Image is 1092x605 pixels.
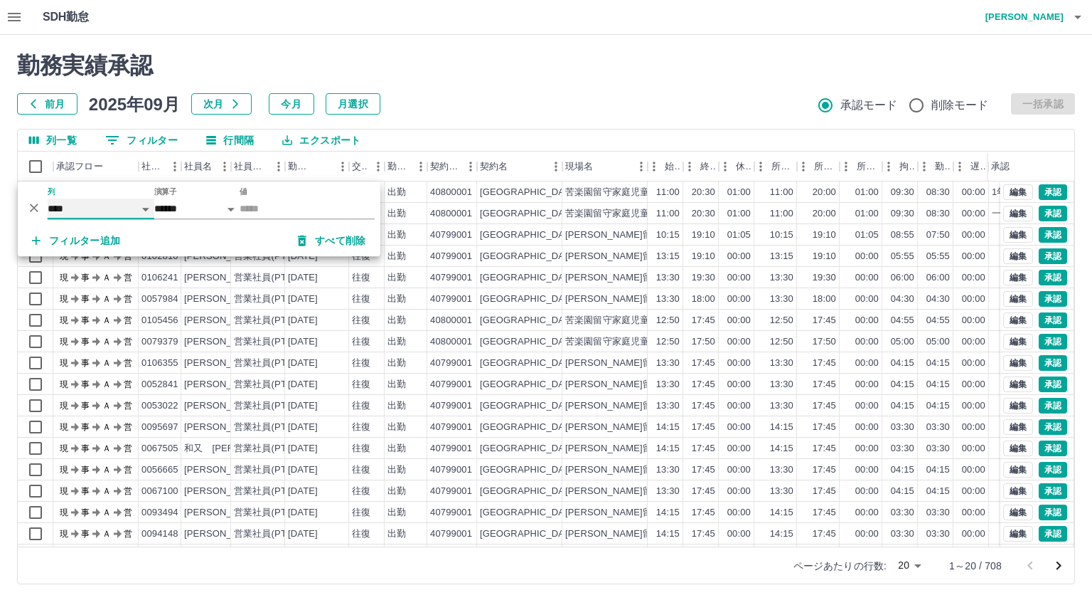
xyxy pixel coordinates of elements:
[991,152,1010,181] div: 承認
[770,250,793,263] div: 13:15
[124,358,132,368] text: 営
[656,228,680,242] div: 10:15
[387,399,406,413] div: 出勤
[700,152,716,181] div: 終業
[962,228,985,242] div: 00:00
[855,186,879,199] div: 01:00
[962,207,985,221] div: 00:00
[562,152,648,181] div: 現場名
[385,152,427,181] div: 勤務区分
[48,186,55,197] label: 列
[719,152,754,181] div: 休憩
[962,250,985,263] div: 00:00
[545,156,567,177] button: メニュー
[1039,441,1067,456] button: 承認
[770,228,793,242] div: 10:15
[1039,377,1067,392] button: 承認
[240,186,247,197] label: 値
[692,357,715,370] div: 17:45
[926,335,950,349] div: 05:00
[352,399,370,413] div: 往復
[56,152,103,181] div: 承認フロー
[214,156,235,177] button: メニュー
[1039,227,1067,243] button: 承認
[813,207,836,221] div: 20:00
[727,314,751,327] div: 00:00
[1003,184,1033,200] button: 編集
[21,228,132,253] button: フィルター追加
[857,152,879,181] div: 所定休憩
[288,335,318,349] div: [DATE]
[855,378,879,391] div: 00:00
[387,152,410,181] div: 勤務区分
[430,207,472,221] div: 40800001
[410,156,432,177] button: メニュー
[352,314,370,327] div: 往復
[387,314,406,327] div: 出勤
[124,294,132,304] text: 営
[387,335,406,349] div: 出勤
[480,207,578,221] div: [GEOGRAPHIC_DATA]
[1003,419,1033,435] button: 編集
[124,337,132,347] text: 営
[727,293,751,306] div: 00:00
[1003,270,1033,285] button: 編集
[141,399,178,413] div: 0053022
[656,335,680,349] div: 12:50
[139,152,181,181] div: 社員番号
[770,271,793,285] div: 13:30
[480,250,578,263] div: [GEOGRAPHIC_DATA]
[60,294,68,304] text: 現
[727,271,751,285] div: 00:00
[430,228,472,242] div: 40799001
[141,314,178,327] div: 0105456
[102,379,111,389] text: Ａ
[368,156,389,177] button: メニュー
[962,357,985,370] div: 00:00
[891,357,914,370] div: 04:15
[1039,355,1067,371] button: 承認
[141,271,178,285] div: 0106241
[656,186,680,199] div: 11:00
[164,156,186,177] button: メニュー
[231,152,285,181] div: 社員区分
[840,97,898,114] span: 承認モード
[430,186,472,199] div: 40800001
[271,130,372,151] button: エクスポート
[430,314,472,327] div: 40800001
[288,152,312,181] div: 勤務日
[430,152,460,181] div: 契約コード
[23,197,45,219] button: 削除
[1039,419,1067,435] button: 承認
[770,357,793,370] div: 13:30
[234,314,309,327] div: 営業社員(PT契約)
[754,152,797,181] div: 所定開始
[1003,526,1033,542] button: 編集
[565,335,705,349] div: 苦楽園留守家庭児童育成センター
[480,378,578,391] div: [GEOGRAPHIC_DATA]
[387,293,406,306] div: 出勤
[195,130,265,151] button: 行間隔
[727,378,751,391] div: 00:00
[926,357,950,370] div: 04:15
[1039,483,1067,499] button: 承認
[891,186,914,199] div: 09:30
[89,93,180,115] h5: 2025年09月
[60,315,68,325] text: 現
[60,358,68,368] text: 現
[387,378,406,391] div: 出勤
[855,228,879,242] div: 01:05
[234,357,309,370] div: 営業社員(PT契約)
[480,293,578,306] div: [GEOGRAPHIC_DATA]
[855,314,879,327] div: 00:00
[18,181,380,256] div: フィルター表示
[430,378,472,391] div: 40799001
[352,271,370,285] div: 往復
[269,93,314,115] button: 今月
[692,378,715,391] div: 17:45
[387,186,406,199] div: 出勤
[102,273,111,283] text: Ａ
[813,228,836,242] div: 19:10
[692,271,715,285] div: 19:30
[840,152,882,181] div: 所定休憩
